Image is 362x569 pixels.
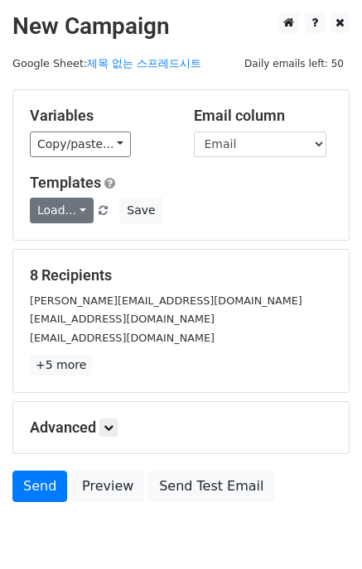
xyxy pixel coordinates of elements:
a: 제목 없는 스프레드시트 [87,57,201,69]
small: Google Sheet: [12,57,201,69]
a: Daily emails left: 50 [239,57,350,69]
button: Save [119,198,162,223]
small: [EMAIL_ADDRESS][DOMAIN_NAME] [30,332,215,344]
iframe: Chat Widget [279,490,362,569]
small: [PERSON_NAME][EMAIL_ADDRESS][DOMAIN_NAME] [30,294,302,307]
a: Templates [30,174,101,191]
a: Send [12,471,67,502]
h5: Email column [194,107,333,125]
span: Daily emails left: 50 [239,55,350,73]
a: Load... [30,198,94,223]
h5: 8 Recipients [30,266,332,284]
h2: New Campaign [12,12,350,41]
div: 채팅 위젯 [279,490,362,569]
h5: Advanced [30,418,332,437]
h5: Variables [30,107,169,125]
a: Copy/paste... [30,131,131,157]
a: Send Test Email [148,471,274,502]
a: Preview [71,471,144,502]
small: [EMAIL_ADDRESS][DOMAIN_NAME] [30,313,215,325]
a: +5 more [30,355,92,375]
